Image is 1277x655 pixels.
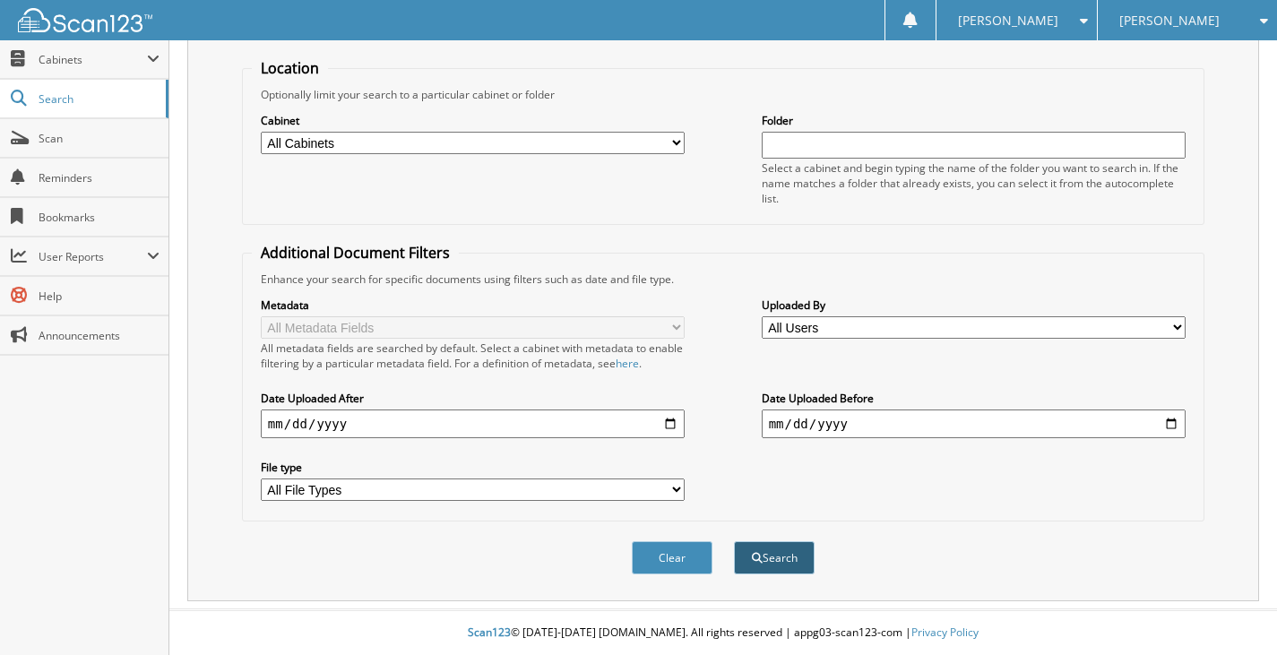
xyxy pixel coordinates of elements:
[39,328,160,343] span: Announcements
[1119,15,1220,26] span: [PERSON_NAME]
[18,8,152,32] img: scan123-logo-white.svg
[468,625,511,640] span: Scan123
[252,58,328,78] legend: Location
[39,91,157,107] span: Search
[252,243,459,263] legend: Additional Document Filters
[252,87,1195,102] div: Optionally limit your search to a particular cabinet or folder
[762,160,1186,206] div: Select a cabinet and begin typing the name of the folder you want to search in. If the name match...
[39,52,147,67] span: Cabinets
[39,210,160,225] span: Bookmarks
[169,611,1277,655] div: © [DATE]-[DATE] [DOMAIN_NAME]. All rights reserved | appg03-scan123-com |
[762,409,1186,438] input: end
[261,391,686,406] label: Date Uploaded After
[39,249,147,264] span: User Reports
[39,170,160,185] span: Reminders
[734,541,815,574] button: Search
[261,113,686,128] label: Cabinet
[39,131,160,146] span: Scan
[762,391,1186,406] label: Date Uploaded Before
[632,541,712,574] button: Clear
[958,15,1058,26] span: [PERSON_NAME]
[911,625,979,640] a: Privacy Policy
[261,409,686,438] input: start
[261,297,686,313] label: Metadata
[39,289,160,304] span: Help
[762,113,1186,128] label: Folder
[762,297,1186,313] label: Uploaded By
[1187,569,1277,655] iframe: Chat Widget
[252,271,1195,287] div: Enhance your search for specific documents using filters such as date and file type.
[616,356,639,371] a: here
[261,460,686,475] label: File type
[261,340,686,371] div: All metadata fields are searched by default. Select a cabinet with metadata to enable filtering b...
